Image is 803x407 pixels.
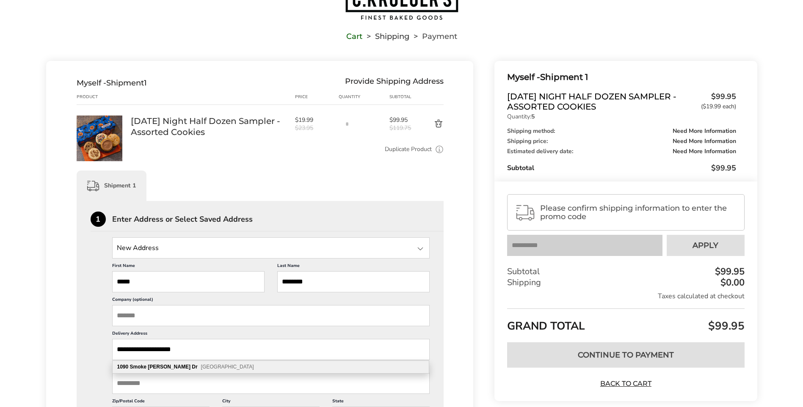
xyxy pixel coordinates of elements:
[697,91,736,110] span: $99.95
[507,266,744,277] div: Subtotal
[346,33,362,39] a: Cart
[77,170,146,201] div: Shipment 1
[112,263,265,271] label: First Name
[507,114,736,120] p: Quantity:
[507,308,744,336] div: GRAND TOTAL
[295,124,335,132] span: $23.95
[112,305,430,326] input: Company
[507,342,744,368] button: Continue to Payment
[718,278,745,287] div: $0.00
[673,148,736,154] span: Need More Information
[112,373,430,394] input: Apartment
[112,271,265,292] input: First Name
[389,124,414,132] span: $119.75
[112,297,430,305] label: Company (optional)
[507,277,744,288] div: Shipping
[507,163,736,173] div: Subtotal
[711,163,736,173] span: $99.95
[339,93,389,100] div: Quantity
[112,215,444,223] div: Enter Address or Select Saved Address
[507,70,736,84] div: Shipment 1
[701,104,736,110] span: ($19.99 each)
[596,379,655,388] a: Back to Cart
[77,78,106,88] span: Myself -
[112,237,430,258] input: State
[222,398,320,407] label: City
[673,138,736,144] span: Need More Information
[507,91,736,112] a: [DATE] Night Half Dozen Sampler - Assorted Cookies$99.95($19.99 each)
[112,339,430,360] input: Delivery Address
[77,93,131,100] div: Product
[507,72,540,82] span: Myself -
[201,364,254,370] span: [GEOGRAPHIC_DATA]
[77,78,147,88] div: Shipment
[414,119,444,129] button: Delete product
[112,330,430,339] label: Delivery Address
[507,148,736,154] div: Estimated delivery date:
[507,291,744,301] div: Taxes calculated at checkout
[713,267,745,276] div: $99.95
[385,145,432,154] a: Duplicate Product
[389,116,414,124] span: $99.95
[422,33,457,39] span: Payment
[693,242,718,249] span: Apply
[295,93,339,100] div: Price
[77,115,122,161] img: Halloween Night Half Dozen Sampler - Assorted Cookies
[277,263,430,271] label: Last Name
[540,204,737,221] span: Please confirm shipping information to enter the promo code
[667,235,745,256] button: Apply
[362,33,409,39] li: Shipping
[706,319,745,333] span: $99.95
[507,138,736,144] div: Shipping price:
[507,128,736,134] div: Shipping method:
[113,360,429,373] div: 1090 Smoke Burr Dr
[144,78,147,88] span: 1
[77,115,122,123] a: Halloween Night Half Dozen Sampler - Assorted Cookies
[339,115,356,132] input: Quantity input
[345,78,444,88] div: Provide Shipping Address
[277,271,430,292] input: Last Name
[130,364,190,370] b: Smoke [PERSON_NAME]
[332,398,430,407] label: State
[531,113,535,121] strong: 5
[507,91,696,112] span: [DATE] Night Half Dozen Sampler - Assorted Cookies
[91,212,106,227] div: 1
[389,93,414,100] div: Subtotal
[112,398,210,407] label: Zip/Postal Code
[673,128,736,134] span: Need More Information
[192,364,197,370] b: Dr
[117,364,129,370] b: 1090
[131,115,287,137] a: [DATE] Night Half Dozen Sampler - Assorted Cookies
[295,116,335,124] span: $19.99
